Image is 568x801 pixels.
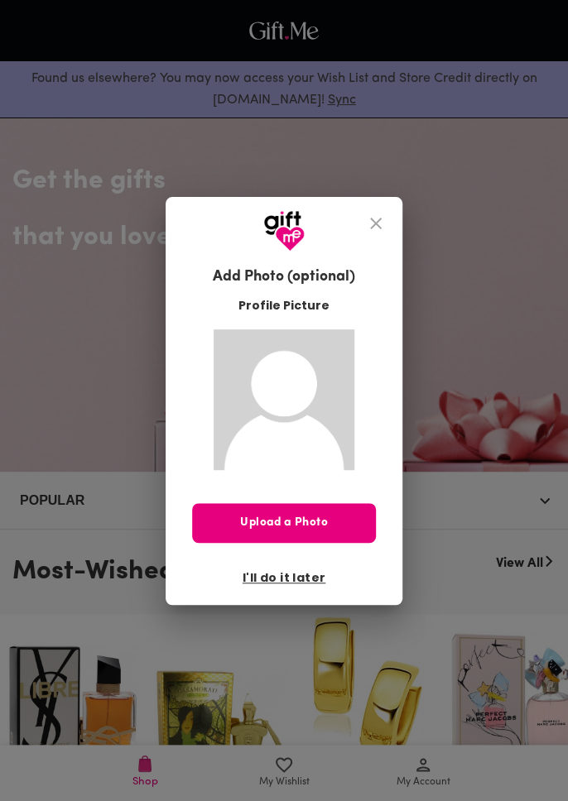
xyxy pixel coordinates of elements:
button: Upload a Photo [192,503,376,543]
h6: Add Photo (optional) [213,266,355,289]
img: GiftMe Logo [263,210,305,252]
button: close [356,204,396,243]
span: Profile Picture [238,297,330,314]
span: I'll do it later [243,568,325,587]
span: Upload a Photo [192,514,376,532]
button: I'll do it later [236,564,332,592]
img: Gift.me default profile picture [214,329,354,470]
